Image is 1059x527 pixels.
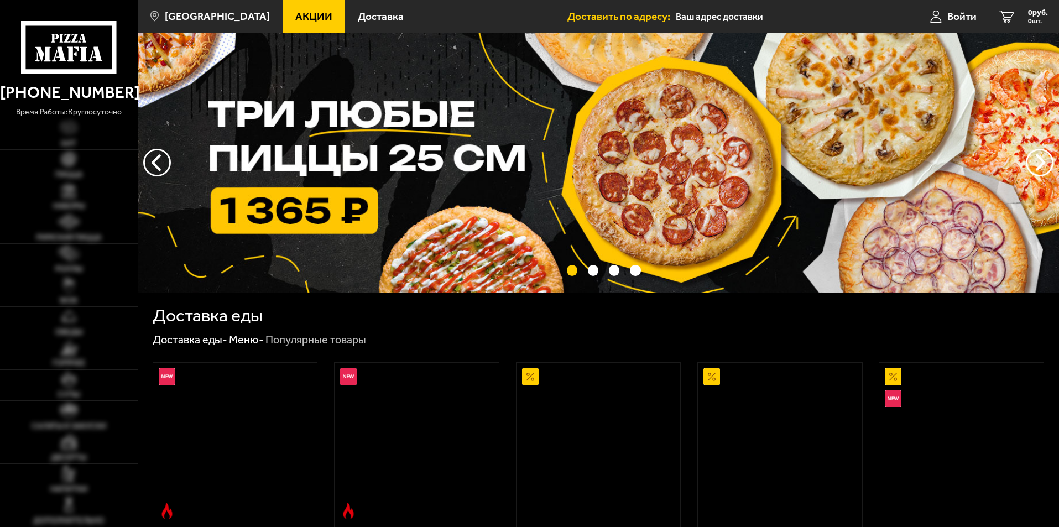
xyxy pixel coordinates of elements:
[1028,18,1048,24] span: 0 шт.
[698,363,862,524] a: АкционныйПепперони 25 см (толстое с сыром)
[229,333,264,346] a: Меню-
[153,363,317,524] a: НовинкаОстрое блюдоРимская с креветками
[36,234,101,242] span: Римская пицца
[51,454,86,462] span: Десерты
[50,486,87,493] span: Напитки
[61,140,76,148] span: Хит
[60,297,78,305] span: WOK
[567,11,676,22] span: Доставить по адресу:
[340,368,357,385] img: Новинка
[947,11,977,22] span: Войти
[879,363,1044,524] a: АкционныйНовинкаВсё включено
[143,149,171,176] button: следующий
[340,503,357,519] img: Острое блюдо
[703,368,720,385] img: Акционный
[335,363,499,524] a: НовинкаОстрое блюдоРимская с мясным ассорти
[885,390,901,407] img: Новинка
[630,265,640,275] button: точки переключения
[522,368,539,385] img: Акционный
[567,265,577,275] button: точки переключения
[1026,149,1053,176] button: предыдущий
[153,333,227,346] a: Доставка еды-
[517,363,681,524] a: АкционныйАль-Шам 25 см (тонкое тесто)
[55,265,82,273] span: Роллы
[1028,9,1048,17] span: 0 руб.
[265,333,366,347] div: Популярные товары
[358,11,404,22] span: Доставка
[32,422,106,430] span: Салаты и закуски
[153,307,263,325] h1: Доставка еды
[55,171,82,179] span: Пицца
[159,503,175,519] img: Острое блюдо
[588,265,598,275] button: точки переключения
[33,517,104,525] span: Дополнительно
[58,391,80,399] span: Супы
[53,202,85,210] span: Наборы
[165,11,270,22] span: [GEOGRAPHIC_DATA]
[885,368,901,385] img: Акционный
[159,368,175,385] img: Новинка
[676,7,888,27] input: Ваш адрес доставки
[609,265,619,275] button: точки переключения
[53,359,85,367] span: Горячее
[55,328,82,336] span: Обеды
[295,11,332,22] span: Акции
